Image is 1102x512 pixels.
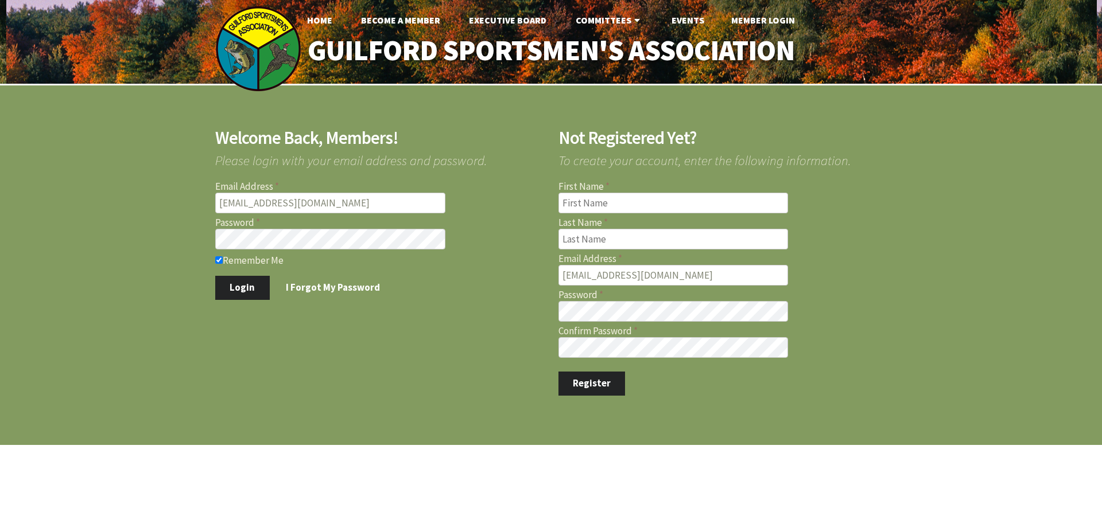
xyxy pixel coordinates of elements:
[566,9,652,32] a: Committees
[215,218,544,228] label: Password
[215,129,544,147] h2: Welcome Back, Members!
[284,26,819,75] a: Guilford Sportsmen's Association
[558,182,887,191] label: First Name
[722,9,804,32] a: Member Login
[558,254,887,264] label: Email Address
[215,193,445,213] input: Email Address
[558,290,887,300] label: Password
[215,147,544,167] span: Please login with your email address and password.
[558,218,887,228] label: Last Name
[215,6,301,92] img: logo_sm.png
[298,9,342,32] a: Home
[558,229,789,249] input: Last Name
[215,182,544,191] label: Email Address
[558,129,887,147] h2: Not Registered Yet?
[352,9,449,32] a: Become A Member
[558,372,626,396] button: Register
[558,147,887,167] span: To create your account, enter the following information.
[215,276,270,300] button: Login
[215,254,544,265] label: Remember Me
[662,9,713,32] a: Events
[460,9,556,32] a: Executive Board
[215,256,223,264] input: Remember Me
[558,193,789,213] input: First Name
[558,265,789,286] input: Email Address
[271,276,395,300] a: I Forgot My Password
[558,326,887,336] label: Confirm Password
